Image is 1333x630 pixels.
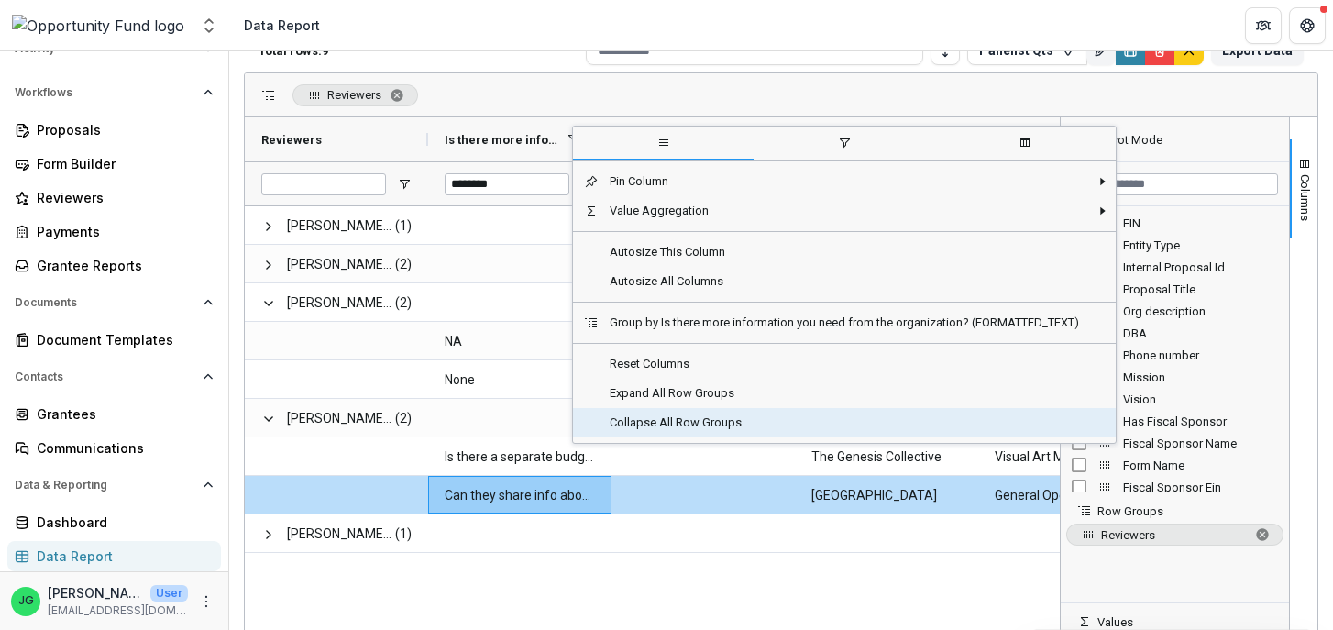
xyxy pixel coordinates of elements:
[287,400,393,437] span: [PERSON_NAME] <[EMAIL_ADDRESS][DOMAIN_NAME]> <[EMAIL_ADDRESS][DOMAIN_NAME]>
[1298,174,1312,221] span: Columns
[1123,260,1278,274] span: Internal Proposal Id
[811,477,962,514] span: [GEOGRAPHIC_DATA]
[599,238,1090,267] span: Autosize This Column
[599,349,1090,379] span: Reset Columns
[1123,304,1278,318] span: Org description
[1123,481,1278,494] span: Fiscal Sponsor Ein
[811,438,962,476] span: The Genesis Collective
[1103,133,1162,147] div: Pivot Mode
[292,84,418,106] span: Reviewers. Press ENTER to sort. Press DELETE to remove
[599,379,1090,408] span: Expand All Row Groups
[7,250,221,281] a: Grantee Reports
[1061,256,1289,278] div: Internal Proposal Id Column
[18,595,34,607] div: Jake Goodman
[37,547,206,566] div: Data Report
[7,470,221,500] button: Open Data & Reporting
[7,325,221,355] a: Document Templates
[1097,504,1163,518] span: Row Groups
[7,78,221,107] button: Open Workflows
[599,267,1090,296] span: Autosize All Columns
[15,479,195,492] span: Data & Reporting
[287,207,393,245] span: [PERSON_NAME] <[EMAIL_ADDRESS][DOMAIN_NAME]> <[EMAIL_ADDRESS][DOMAIN_NAME]>
[7,182,221,213] a: Reviewers
[1123,326,1278,340] span: DBA
[1061,518,1289,602] div: Row Groups
[327,88,381,102] span: Reviewers
[1061,322,1289,344] div: DBA Column
[1061,278,1289,300] div: Proposal Title Column
[599,408,1090,437] span: Collapse All Row Groups
[287,515,393,553] span: [PERSON_NAME] <[EMAIL_ADDRESS][DOMAIN_NAME]> <[EMAIL_ADDRESS][DOMAIN_NAME]>
[1061,476,1289,498] div: Fiscal Sponsor Ein Column
[195,591,217,613] button: More
[395,400,412,437] span: (2)
[15,370,195,383] span: Contacts
[37,404,206,424] div: Grantees
[1061,432,1289,454] div: Fiscal Sponsor Name Column
[754,127,934,160] span: filter
[1061,454,1289,476] div: Form Name Column
[1123,392,1278,406] span: Vision
[445,323,595,360] span: NA
[395,284,412,322] span: (2)
[1123,348,1278,362] span: Phone number
[445,361,595,399] span: None
[397,177,412,192] button: Open Filter Menu
[37,188,206,207] div: Reviewers
[7,507,221,537] a: Dashboard
[1061,344,1289,366] div: Phone number Column
[37,154,206,173] div: Form Builder
[1123,370,1278,384] span: Mission
[1123,414,1278,428] span: Has Fiscal Sponsor
[395,246,412,283] span: (2)
[48,602,188,619] p: [EMAIL_ADDRESS][DOMAIN_NAME]
[292,84,418,106] div: Row Groups
[599,196,1090,226] span: Value Aggregation
[7,541,221,571] a: Data Report
[37,256,206,275] div: Grantee Reports
[1097,173,1278,195] input: Filter Columns Input
[1066,524,1283,546] span: Reviewers. Press ENTER to sort. Press DELETE to remove
[244,16,320,35] div: Data Report
[1245,7,1282,44] button: Partners
[7,115,221,145] a: Proposals
[599,308,1090,337] span: Group by Is there more information you need from the organization? (FORMATTED_TEXT)
[37,222,206,241] div: Payments
[1123,437,1278,450] span: Fiscal Sponsor Name
[395,207,412,245] span: (1)
[1061,410,1289,432] div: Has Fiscal Sponsor Column
[287,284,393,322] span: [PERSON_NAME] <[EMAIL_ADDRESS][DOMAIN_NAME]> <[EMAIL_ADDRESS][DOMAIN_NAME]>
[7,433,221,463] a: Communications
[1061,366,1289,388] div: Mission Column
[1061,234,1289,256] div: Entity Type Column
[573,127,754,160] span: general
[150,585,188,602] p: User
[37,513,206,532] div: Dashboard
[1123,238,1278,252] span: Entity Type
[237,12,327,39] nav: breadcrumb
[995,477,1145,514] span: General Operating Support
[1101,528,1247,542] span: Reviewers
[1123,459,1278,472] span: Form Name
[1097,615,1133,629] span: Values
[261,133,322,147] span: Reviewers
[37,330,206,349] div: Document Templates
[1289,7,1326,44] button: Get Help
[7,362,221,392] button: Open Contacts
[599,167,1090,196] span: Pin Column
[7,399,221,429] a: Grantees
[287,246,393,283] span: [PERSON_NAME] [PERSON_NAME] <[PERSON_NAME][EMAIL_ADDRESS][DOMAIN_NAME]> <[PERSON_NAME][EMAIL_ADDR...
[1061,388,1289,410] div: Vision Column
[196,7,222,44] button: Open entity switcher
[1123,282,1278,296] span: Proposal Title
[395,515,412,553] span: (1)
[15,86,195,99] span: Workflows
[1123,216,1278,230] span: EIN
[37,120,206,139] div: Proposals
[572,126,1117,444] div: Column Menu
[445,438,595,476] span: Is there a separate budget for this initiative or is it part of the whole budget? Are the Opportu...
[445,477,595,514] span: Can they share info about [DATE]-[DATE] grantors? They're expecting $1,030,500 in grants this yea...
[15,296,195,309] span: Documents
[935,127,1116,160] span: columns
[7,216,221,247] a: Payments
